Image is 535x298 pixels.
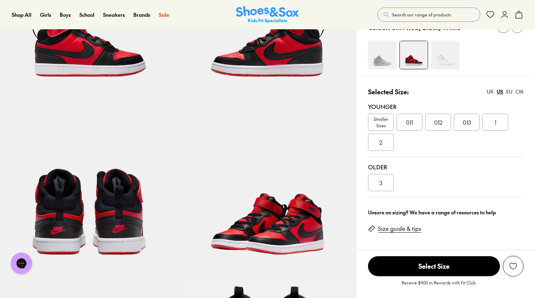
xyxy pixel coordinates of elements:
[379,138,382,146] span: 2
[368,41,397,69] img: 4-537464_1
[236,6,299,24] a: Shoes & Sox
[515,88,524,95] div: CM
[133,11,150,19] a: Brands
[368,116,393,129] span: Smaller Sizes
[495,118,496,126] span: 1
[12,11,31,19] a: Shop All
[60,11,71,19] a: Boys
[487,88,494,95] div: UK
[79,11,94,18] span: School
[79,11,94,19] a: School
[434,118,442,126] span: 012
[463,118,471,126] span: 013
[368,163,524,171] div: Older
[406,118,413,126] span: 011
[377,8,480,22] button: Search our range of products
[506,88,512,95] div: EU
[236,6,299,24] img: SNS_Logo_Responsive.svg
[378,225,421,233] a: Size guide & tips
[103,11,125,19] a: Sneakers
[12,11,31,18] span: Shop All
[103,11,125,18] span: Sneakers
[379,178,382,187] span: 3
[392,11,451,18] span: Search our range of products
[40,11,51,19] a: Girls
[503,256,524,277] button: Add to Wishlist
[178,100,357,278] img: 7-501887_1
[431,41,460,69] img: 4-501880_1
[400,41,428,69] img: 4-501884_1
[368,87,409,96] p: Selected Size:
[368,256,500,276] span: Select Size
[497,88,503,95] div: US
[60,11,71,18] span: Boys
[368,209,524,216] div: Unsure on sizing? We have a range of resources to help
[40,11,51,18] span: Girls
[402,279,476,292] p: Receive $9.00 in Rewards with Fit Club
[368,256,500,277] button: Select Size
[7,250,36,277] iframe: Gorgias live chat messenger
[368,102,524,111] div: Younger
[159,11,169,18] span: Sale
[159,11,169,19] a: Sale
[133,11,150,18] span: Brands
